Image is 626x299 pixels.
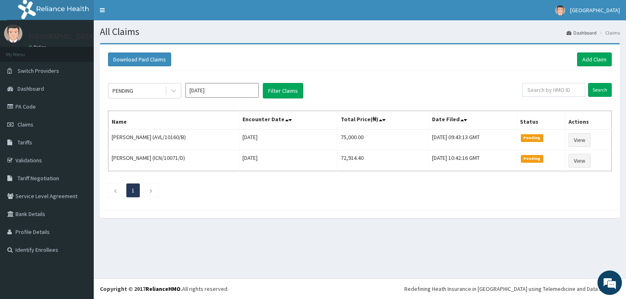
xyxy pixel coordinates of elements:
span: Tariff Negotiation [18,175,59,182]
td: [PERSON_NAME] (ICN/10071/D) [108,151,239,171]
li: Claims [597,29,620,36]
span: Switch Providers [18,67,59,74]
th: Name [108,111,239,130]
div: Redefining Heath Insurance in [GEOGRAPHIC_DATA] using Telemedicine and Data Science! [404,285,620,293]
td: [DATE] [239,151,337,171]
span: Dashboard [18,85,44,92]
td: [DATE] 09:43:13 GMT [429,129,517,151]
div: PENDING [112,87,133,95]
button: Filter Claims [263,83,303,98]
a: Dashboard [566,29,597,36]
a: Page 1 is your current page [132,187,134,194]
input: Search [588,83,612,97]
th: Total Price(₦) [337,111,429,130]
th: Date Filed [429,111,517,130]
strong: Copyright © 2017 . [100,285,182,292]
a: RelianceHMO [145,285,181,292]
a: Previous page [113,187,117,194]
input: Select Month and Year [185,83,259,98]
a: View [569,133,591,147]
span: Pending [521,155,543,162]
a: Add Claim [577,52,612,66]
td: [DATE] 10:42:16 GMT [429,151,517,171]
td: [DATE] [239,129,337,151]
span: Claims [18,121,33,128]
a: Online [29,44,48,50]
p: [GEOGRAPHIC_DATA] [29,33,96,40]
th: Status [517,111,565,130]
a: Next page [149,187,153,194]
input: Search by HMO ID [522,83,585,97]
td: 75,000.00 [337,129,429,151]
span: Pending [521,134,543,142]
span: [GEOGRAPHIC_DATA] [570,7,620,14]
h1: All Claims [100,26,620,37]
a: View [569,154,591,168]
th: Actions [565,111,611,130]
footer: All rights reserved. [94,278,626,299]
span: Tariffs [18,139,32,146]
td: [PERSON_NAME] (AVL/10160/B) [108,129,239,151]
button: Download Paid Claims [108,52,171,66]
th: Encounter Date [239,111,337,130]
img: User Image [555,5,565,15]
td: 72,914.40 [337,151,429,171]
img: User Image [4,24,22,43]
